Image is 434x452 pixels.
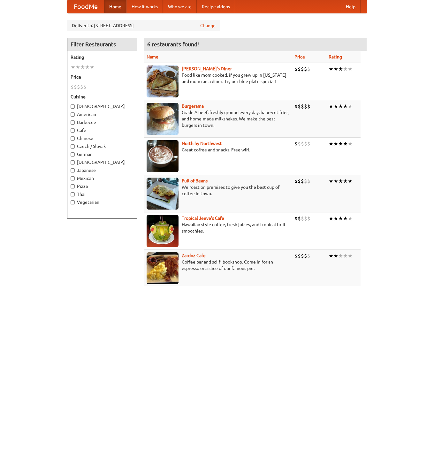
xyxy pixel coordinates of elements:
[338,65,343,73] li: ★
[307,178,310,185] li: $
[298,178,301,185] li: $
[304,252,307,259] li: $
[333,178,338,185] li: ★
[104,0,126,13] a: Home
[71,176,75,180] input: Mexican
[294,54,305,59] a: Price
[71,74,134,80] h5: Price
[147,221,289,234] p: Hawaiian style coffee, fresh juices, and tropical fruit smoothies.
[307,140,310,147] li: $
[147,54,158,59] a: Name
[147,259,289,272] p: Coffee bar and sci-fi bookshop. Come in for an espresso or a slice of our famous pie.
[90,64,95,71] li: ★
[294,65,298,73] li: $
[333,140,338,147] li: ★
[338,252,343,259] li: ★
[71,151,134,157] label: German
[67,38,137,51] h4: Filter Restaurants
[343,103,348,110] li: ★
[71,160,75,165] input: [DEMOGRAPHIC_DATA]
[71,200,75,204] input: Vegetarian
[307,215,310,222] li: $
[147,140,179,172] img: north.jpg
[71,143,134,149] label: Czech / Slovak
[71,104,75,109] input: [DEMOGRAPHIC_DATA]
[338,103,343,110] li: ★
[298,215,301,222] li: $
[333,252,338,259] li: ★
[348,103,353,110] li: ★
[197,0,235,13] a: Recipe videos
[348,215,353,222] li: ★
[147,109,289,128] p: Grade A beef, freshly ground every day, hand-cut fries, and home-made milkshakes. We make the bes...
[343,252,348,259] li: ★
[147,184,289,197] p: We roast on premises to give you the best cup of coffee in town.
[71,120,75,125] input: Barbecue
[294,178,298,185] li: $
[182,253,206,258] a: Zardoz Cafe
[71,184,75,188] input: Pizza
[329,178,333,185] li: ★
[329,140,333,147] li: ★
[147,72,289,85] p: Food like mom cooked, if you grew up in [US_STATE] and mom ran a diner. Try our blue plate special!
[294,103,298,110] li: $
[307,252,310,259] li: $
[200,22,216,29] a: Change
[71,168,75,172] input: Japanese
[329,252,333,259] li: ★
[147,103,179,135] img: burgerama.jpg
[83,83,87,90] li: $
[67,0,104,13] a: FoodMe
[304,65,307,73] li: $
[163,0,197,13] a: Who we are
[333,215,338,222] li: ★
[77,83,80,90] li: $
[338,215,343,222] li: ★
[71,112,75,117] input: American
[333,65,338,73] li: ★
[147,147,289,153] p: Great coffee and snacks. Free wifi.
[307,65,310,73] li: $
[71,64,75,71] li: ★
[75,64,80,71] li: ★
[71,127,134,134] label: Cafe
[71,94,134,100] h5: Cuisine
[147,252,179,284] img: zardoz.jpg
[348,65,353,73] li: ★
[338,140,343,147] li: ★
[71,183,134,189] label: Pizza
[348,178,353,185] li: ★
[338,178,343,185] li: ★
[71,128,75,133] input: Cafe
[71,192,75,196] input: Thai
[329,54,342,59] a: Rating
[147,65,179,97] img: sallys.jpg
[329,65,333,73] li: ★
[147,215,179,247] img: jeeves.jpg
[71,159,134,165] label: [DEMOGRAPHIC_DATA]
[71,152,75,157] input: German
[301,103,304,110] li: $
[74,83,77,90] li: $
[294,252,298,259] li: $
[71,103,134,110] label: [DEMOGRAPHIC_DATA]
[182,103,204,109] a: Burgerama
[301,65,304,73] li: $
[182,141,222,146] a: North by Northwest
[182,66,232,71] b: [PERSON_NAME]'s Diner
[301,215,304,222] li: $
[126,0,163,13] a: How it works
[343,65,348,73] li: ★
[343,178,348,185] li: ★
[71,144,75,149] input: Czech / Slovak
[301,140,304,147] li: $
[329,103,333,110] li: ★
[348,140,353,147] li: ★
[343,215,348,222] li: ★
[298,252,301,259] li: $
[71,191,134,197] label: Thai
[343,140,348,147] li: ★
